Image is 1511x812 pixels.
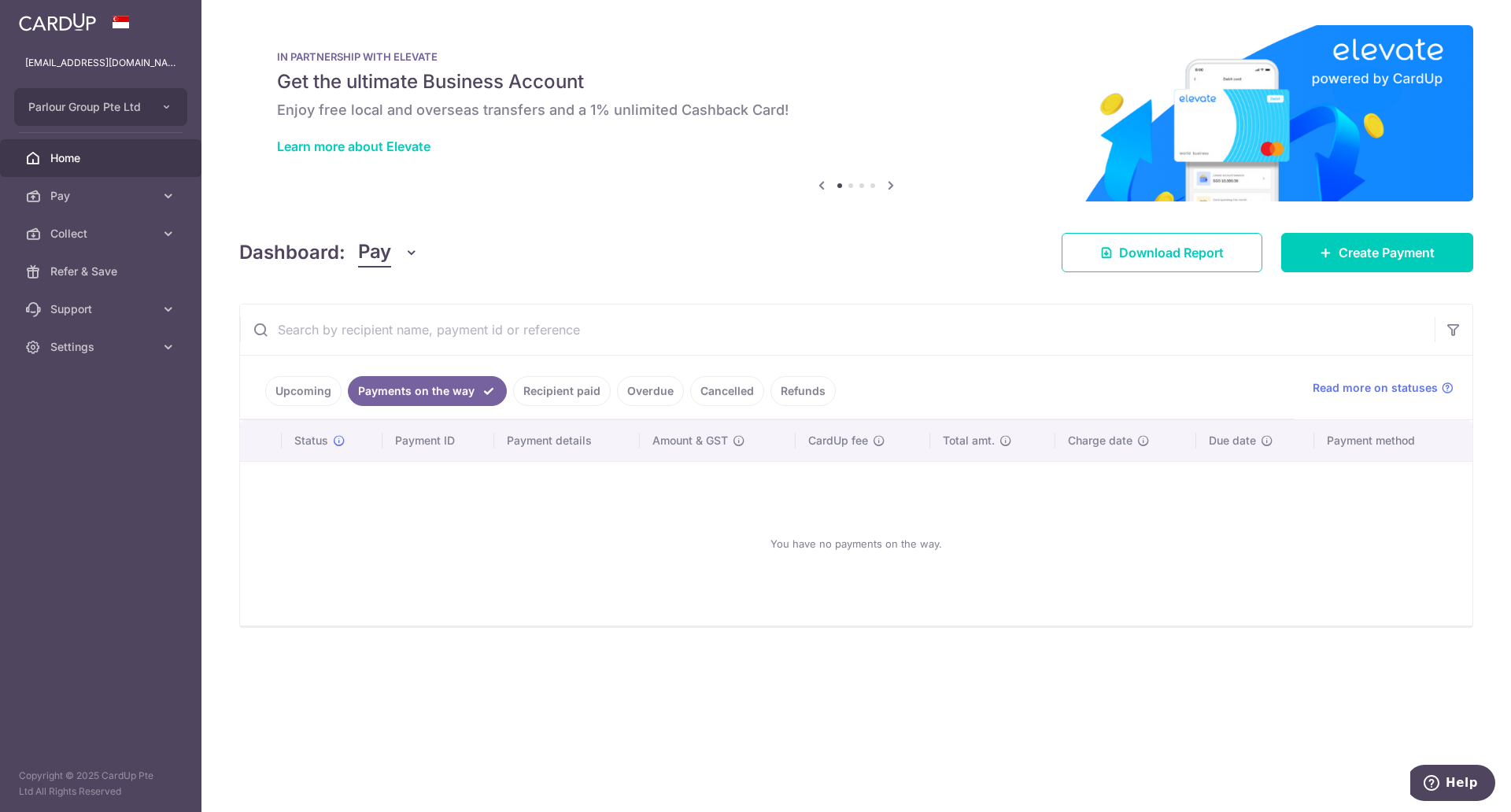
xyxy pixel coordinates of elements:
span: Download Report [1119,243,1224,262]
p: [EMAIL_ADDRESS][DOMAIN_NAME] [25,55,176,71]
th: Payment ID [382,420,494,461]
img: Renovation banner [239,25,1473,201]
span: Home [50,150,154,166]
a: Cancelled [690,376,764,406]
span: Create Payment [1339,243,1435,262]
a: Payments on the way [348,376,507,406]
img: CardUp [19,13,96,31]
span: Amount & GST [652,433,728,448]
span: Settings [50,339,154,355]
th: Payment method [1314,420,1472,461]
span: Pay [358,238,391,268]
button: Pay [358,238,419,268]
span: Refer & Save [50,264,154,279]
h6: Enjoy free local and overseas transfers and a 1% unlimited Cashback Card! [277,101,1435,120]
span: Read more on statuses [1313,380,1438,396]
a: Create Payment [1281,233,1473,272]
span: Due date [1209,433,1256,448]
a: Read more on statuses [1313,380,1454,396]
div: You have no payments on the way. [259,474,1454,613]
span: Pay [50,188,154,204]
a: Download Report [1062,233,1262,272]
th: Payment details [494,420,640,461]
h4: Dashboard: [239,238,345,267]
span: Collect [50,226,154,242]
span: Support [50,301,154,317]
span: Status [294,433,328,448]
button: Parlour Group Pte Ltd [14,88,187,126]
span: Total amt. [943,433,995,448]
span: Parlour Group Pte Ltd [28,99,145,115]
a: Upcoming [265,376,342,406]
p: IN PARTNERSHIP WITH ELEVATE [277,50,1435,63]
a: Learn more about Elevate [277,138,430,154]
span: CardUp fee [808,433,868,448]
a: Refunds [770,376,836,406]
span: Charge date [1068,433,1132,448]
a: Recipient paid [513,376,611,406]
h5: Get the ultimate Business Account [277,69,1435,94]
iframe: Opens a widget where you can find more information [1410,765,1495,804]
input: Search by recipient name, payment id or reference [240,304,1435,355]
a: Overdue [617,376,684,406]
